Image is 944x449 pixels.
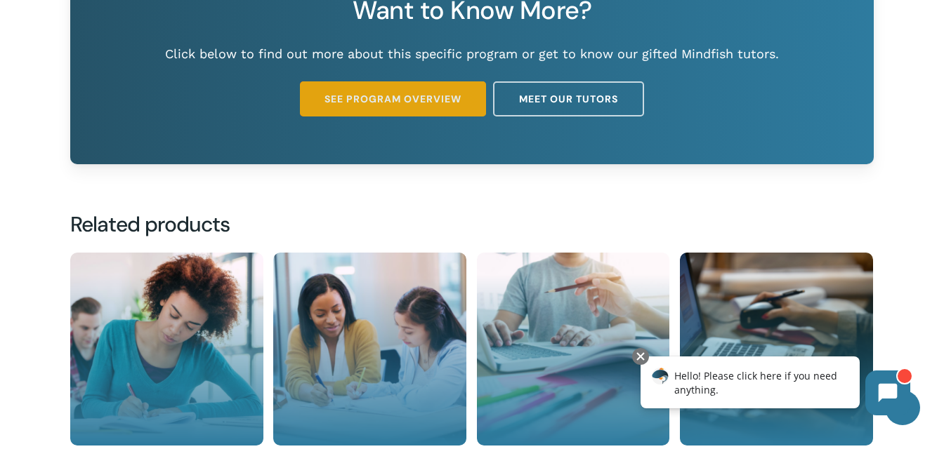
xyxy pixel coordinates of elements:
[519,92,618,106] span: Meet Our Tutors
[111,46,832,62] p: Click below to find out more about this specific program or get to know our gifted Mindfish tutors.
[70,253,263,445] img: GMAT GRE 1
[273,253,466,445] a: 1-on-1 Test Prep Tutoring for ACT, SAT & PSAT
[493,81,644,116] a: Meet Our Tutors
[273,253,466,445] img: ACT SAT Tutoring
[70,210,874,239] h2: Related products
[626,345,924,429] iframe: Chatbot
[300,81,486,116] a: See Program Overview
[477,253,670,445] a: College Essay Coaching
[324,92,461,106] span: See Program Overview
[477,253,670,445] img: College Essay Assistance
[70,253,263,445] a: 1-on-1 GMAT Prep Tutoring
[680,253,873,445] a: Boulder SAT Prep Class (2025)
[680,253,873,445] img: Online SAT Prep 14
